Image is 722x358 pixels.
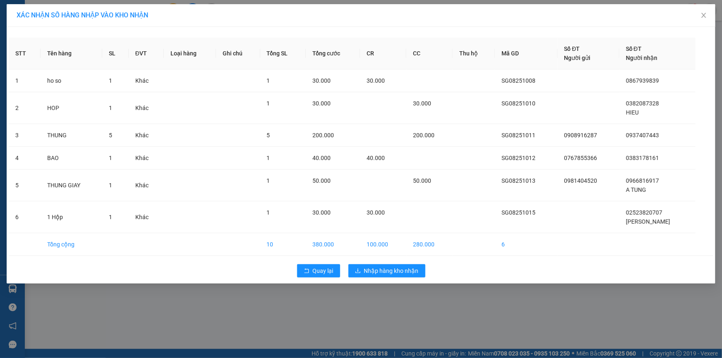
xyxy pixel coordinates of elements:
[129,92,164,124] td: Khác
[626,177,659,184] span: 0966816917
[41,169,102,201] td: THUNG GIAY
[626,55,657,61] span: Người nhận
[564,177,597,184] span: 0981404520
[564,45,580,52] span: Số ĐT
[360,233,406,256] td: 100.000
[367,209,385,216] span: 30.000
[267,177,270,184] span: 1
[41,201,102,233] td: 1 Hộp
[413,100,431,107] span: 30.000
[626,100,659,107] span: 0382087328
[9,201,41,233] td: 6
[692,4,715,27] button: Close
[216,38,260,69] th: Ghi chú
[260,233,306,256] td: 10
[9,124,41,147] td: 3
[129,38,164,69] th: ĐVT
[109,182,112,189] span: 1
[312,132,334,138] span: 200.000
[306,38,360,69] th: Tổng cước
[626,132,659,138] span: 0937407443
[700,12,707,19] span: close
[626,155,659,161] span: 0383178161
[260,38,306,69] th: Tổng SL
[17,11,148,19] span: XÁC NHẬN SỐ HÀNG NHẬP VÀO KHO NHẬN
[501,132,535,138] span: SG08251011
[109,77,112,84] span: 1
[367,155,385,161] span: 40.000
[495,38,558,69] th: Mã GD
[102,38,129,69] th: SL
[109,155,112,161] span: 1
[109,214,112,220] span: 1
[501,209,535,216] span: SG08251015
[501,177,535,184] span: SG08251013
[626,109,639,116] span: HIEU
[413,132,434,138] span: 200.000
[9,38,41,69] th: STT
[501,100,535,107] span: SG08251010
[297,264,340,277] button: rollbackQuay lại
[267,77,270,84] span: 1
[313,266,333,275] span: Quay lại
[406,233,453,256] td: 280.000
[626,209,662,216] span: 02523820707
[9,147,41,169] td: 4
[626,45,642,52] span: Số ĐT
[109,132,112,138] span: 5
[564,55,591,61] span: Người gửi
[41,92,102,124] td: HOP
[267,132,270,138] span: 5
[564,155,597,161] span: 0767855366
[129,169,164,201] td: Khác
[367,77,385,84] span: 30.000
[9,69,41,92] td: 1
[41,124,102,147] td: THUNG
[360,38,406,69] th: CR
[41,38,102,69] th: Tên hàng
[501,77,535,84] span: SG08251008
[312,209,331,216] span: 30.000
[267,100,270,107] span: 1
[129,201,164,233] td: Khác
[129,69,164,92] td: Khác
[364,266,419,275] span: Nhập hàng kho nhận
[413,177,431,184] span: 50.000
[267,155,270,161] span: 1
[164,38,216,69] th: Loại hàng
[348,264,425,277] button: downloadNhập hàng kho nhận
[129,147,164,169] td: Khác
[406,38,453,69] th: CC
[109,105,112,111] span: 1
[501,155,535,161] span: SG08251012
[564,132,597,138] span: 0908916287
[41,147,102,169] td: BAO
[304,268,309,274] span: rollback
[495,233,558,256] td: 6
[306,233,360,256] td: 380.000
[41,69,102,92] td: ho so
[312,177,331,184] span: 50.000
[41,233,102,256] td: Tổng cộng
[626,218,670,225] span: [PERSON_NAME]
[626,77,659,84] span: 0867939839
[453,38,495,69] th: Thu hộ
[312,77,331,84] span: 30.000
[267,209,270,216] span: 1
[355,268,361,274] span: download
[312,100,331,107] span: 30.000
[9,169,41,201] td: 5
[9,92,41,124] td: 2
[312,155,331,161] span: 40.000
[626,186,646,193] span: A TUNG
[129,124,164,147] td: Khác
